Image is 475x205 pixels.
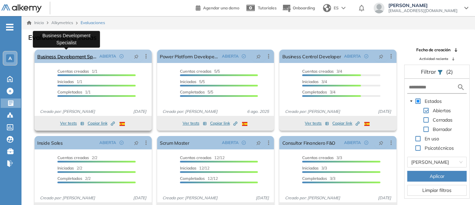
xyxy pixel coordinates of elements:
span: pushpin [256,54,261,59]
span: pushpin [379,140,383,145]
span: ABIERTA [344,140,361,146]
span: 3/3 [302,165,327,170]
img: search icon [457,83,465,91]
span: Completados [180,176,205,181]
span: Borrador [431,125,453,133]
span: Onboarding [293,5,315,10]
span: [DATE] [131,195,149,201]
span: Iniciadas [302,165,319,170]
span: ABIERTA [99,53,116,59]
button: Ver tests [60,119,84,127]
span: Limpiar filtros [422,187,452,194]
span: check-circle [364,141,368,145]
span: Agendar una demo [203,5,239,10]
span: [PERSON_NAME] [388,3,458,8]
span: check-circle [120,141,124,145]
span: caret-down [410,99,413,103]
span: pushpin [379,54,383,59]
span: 12/12 [180,165,209,170]
span: 1/1 [57,89,91,94]
span: 3/3 [302,176,335,181]
img: arrow [341,7,345,9]
span: [EMAIL_ADDRESS][DOMAIN_NAME] [388,8,458,13]
span: Creado por: [PERSON_NAME] [282,109,342,115]
button: Limpiar filtros [407,185,467,196]
span: Creado por: [PERSON_NAME] [160,195,220,201]
span: Estados [425,98,442,104]
span: ABIERTA [222,140,238,146]
a: Inside Sales [37,136,63,149]
span: En uso [425,136,439,142]
span: Alkymetrics [51,20,73,25]
span: A [8,56,12,61]
a: Agendar una demo [196,3,239,11]
button: Copiar link [210,119,237,127]
span: 2/2 [57,176,91,181]
span: Andrea Avila [411,157,463,167]
button: Onboarding [282,1,315,15]
span: Cuentas creadas [180,69,211,74]
span: [DATE] [131,109,149,115]
span: Fecha de creación [416,47,450,53]
span: Estados [423,97,443,105]
span: Iniciadas [57,79,74,84]
button: Copiar link [88,119,115,127]
span: Cuentas creadas [302,69,334,74]
span: Copiar link [88,120,115,126]
span: Creado por: [PERSON_NAME] [37,109,98,115]
span: 3/4 [302,79,327,84]
span: check-circle [242,141,246,145]
img: Logo [1,4,42,13]
a: Power Platform Developer CRM [160,50,219,63]
span: Iniciadas [180,79,196,84]
span: Iniciadas [302,79,319,84]
button: Ver tests [305,119,329,127]
span: En uso [423,135,440,143]
a: Inicio [27,20,44,26]
span: pushpin [134,140,139,145]
span: 3/4 [302,69,342,74]
span: 6 ago. 2025 [244,109,271,115]
button: pushpin [129,137,144,148]
span: check-circle [242,54,246,58]
button: Aplicar [407,171,467,182]
span: Borrador [433,126,452,132]
span: Completados [57,176,82,181]
span: Completados [57,89,82,94]
span: 5/5 [180,69,220,74]
span: 5/5 [180,79,205,84]
span: 1/1 [57,69,97,74]
span: pushpin [134,54,139,59]
img: world [323,4,331,12]
span: ABIERTA [344,53,361,59]
span: check-circle [120,54,124,58]
span: Tutoriales [258,5,277,10]
span: [DATE] [375,195,394,201]
span: 2/2 [57,155,97,160]
span: Abiertas [431,107,452,115]
span: Psicotécnicos [423,144,455,152]
span: Cerradas [433,117,453,123]
span: Cuentas creadas [180,155,211,160]
span: Cuentas creadas [302,155,334,160]
span: Iniciadas [180,165,196,170]
span: Abiertas [433,108,451,114]
i: - [6,26,13,28]
span: ES [334,5,339,11]
span: check-circle [364,54,368,58]
span: Creado por: [PERSON_NAME] [160,109,220,115]
span: Cuentas creadas [57,155,89,160]
span: Evaluaciones [81,20,105,26]
span: Creado por: [PERSON_NAME] [37,195,98,201]
span: Copiar link [210,120,237,126]
button: Ver tests [183,119,207,127]
span: 2/2 [57,165,82,170]
span: 12/12 [180,176,218,181]
span: (2) [446,68,453,76]
span: [DATE] [253,195,271,201]
h3: Evaluaciones creadas [28,33,97,42]
span: 3/4 [302,89,335,94]
button: pushpin [251,137,266,148]
span: 1/1 [57,79,82,84]
span: Cuentas creadas [57,69,89,74]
